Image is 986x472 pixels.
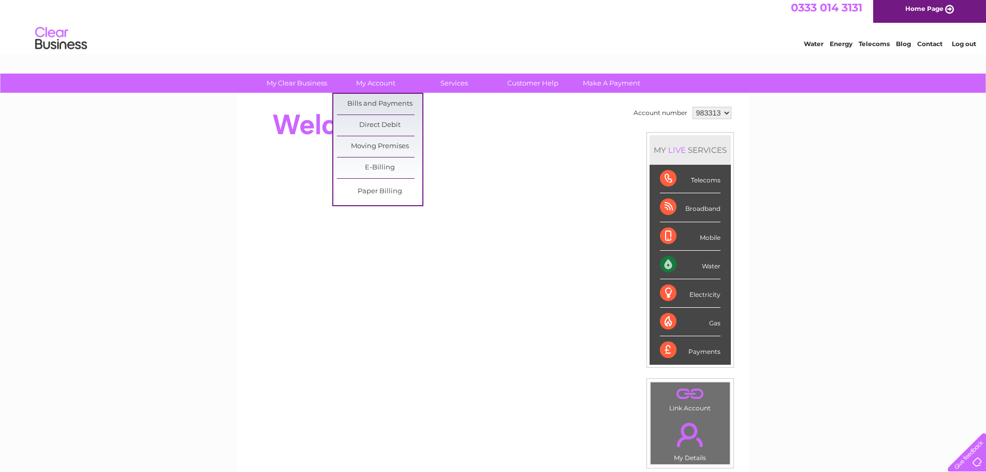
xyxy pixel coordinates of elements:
[660,336,720,364] div: Payments
[631,104,690,122] td: Account number
[650,382,730,414] td: Link Account
[660,193,720,222] div: Broadband
[859,44,890,52] a: Telecoms
[660,165,720,193] div: Telecoms
[917,44,943,52] a: Contact
[660,222,720,251] div: Mobile
[337,136,422,157] a: Moving Premises
[896,44,911,52] a: Blog
[249,6,738,50] div: Clear Business is a trading name of Verastar Limited (registered in [GEOGRAPHIC_DATA] No. 3667643...
[653,385,727,403] a: .
[653,417,727,453] a: .
[490,74,576,93] a: Customer Help
[411,74,497,93] a: Services
[830,44,852,52] a: Energy
[804,44,823,52] a: Water
[660,308,720,336] div: Gas
[254,74,340,93] a: My Clear Business
[952,44,976,52] a: Log out
[650,135,731,165] div: MY SERVICES
[660,251,720,279] div: Water
[333,74,418,93] a: My Account
[337,94,422,115] a: Bills and Payments
[35,27,87,59] img: logo.png
[660,279,720,308] div: Electricity
[791,5,862,18] a: 0333 014 3131
[666,145,688,155] div: LIVE
[337,181,422,202] a: Paper Billing
[650,414,730,465] td: My Details
[569,74,654,93] a: Make A Payment
[337,115,422,136] a: Direct Debit
[337,158,422,178] a: E-Billing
